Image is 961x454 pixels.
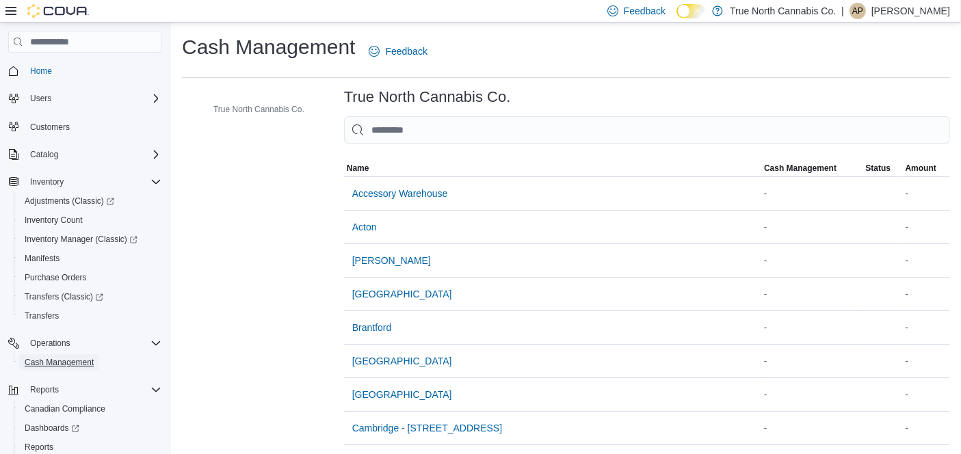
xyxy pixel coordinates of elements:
a: Inventory Manager (Classic) [14,230,167,249]
span: Dashboards [19,420,161,436]
div: - [903,353,950,369]
span: Customers [30,122,70,133]
span: Operations [30,338,70,349]
span: Purchase Orders [25,272,87,283]
span: [GEOGRAPHIC_DATA] [352,354,452,368]
span: [GEOGRAPHIC_DATA] [352,287,452,301]
span: Manifests [19,250,161,267]
a: Purchase Orders [19,269,92,286]
img: Cova [27,4,89,18]
div: - [761,386,863,403]
span: Cambridge - [STREET_ADDRESS] [352,421,502,435]
p: [PERSON_NAME] [871,3,950,19]
button: Operations [25,335,76,351]
div: Andrew Patterson [850,3,866,19]
a: Manifests [19,250,65,267]
button: [PERSON_NAME] [347,247,436,274]
span: Status [865,163,891,174]
button: Cash Management [761,160,863,176]
span: Transfers (Classic) [19,289,161,305]
span: Operations [25,335,161,351]
span: Home [30,66,52,77]
span: Transfers (Classic) [25,291,103,302]
a: Home [25,63,57,79]
button: Reports [25,382,64,398]
span: Reports [30,384,59,395]
span: Dashboards [25,423,79,433]
div: - [761,353,863,369]
span: Customers [25,118,161,135]
span: AP [852,3,863,19]
a: Canadian Compliance [19,401,111,417]
span: Brantford [352,321,392,334]
span: Cash Management [25,357,94,368]
a: Adjustments (Classic) [19,193,120,209]
div: - [761,319,863,336]
button: Catalog [25,146,64,163]
div: - [761,219,863,235]
span: Catalog [25,146,161,163]
span: Transfers [19,308,161,324]
span: Inventory Count [19,212,161,228]
span: [PERSON_NAME] [352,254,431,267]
div: - [903,319,950,336]
span: Purchase Orders [19,269,161,286]
span: Feedback [624,4,666,18]
span: Accessory Warehouse [352,187,448,200]
div: - [761,252,863,269]
div: - [903,185,950,202]
div: - [903,386,950,403]
span: Users [25,90,161,107]
button: Amount [903,160,950,176]
button: True North Cannabis Co. [194,101,310,118]
div: - [903,252,950,269]
span: Inventory [30,176,64,187]
button: Name [344,160,761,176]
a: Transfers [19,308,64,324]
h1: Cash Management [182,34,355,61]
span: Adjustments (Classic) [19,193,161,209]
button: Users [3,89,167,108]
div: - [903,420,950,436]
h3: True North Cannabis Co. [344,89,511,105]
button: Status [863,160,902,176]
button: Catalog [3,145,167,164]
input: Dark Mode [676,4,705,18]
a: Customers [25,119,75,135]
input: This is a search bar. As you type, the results lower in the page will automatically filter. [344,116,950,144]
div: - [761,420,863,436]
button: [GEOGRAPHIC_DATA] [347,280,458,308]
button: Inventory [3,172,167,191]
span: Inventory [25,174,161,190]
button: Canadian Compliance [14,399,167,418]
button: Purchase Orders [14,268,167,287]
button: Cambridge - [STREET_ADDRESS] [347,414,508,442]
span: Canadian Compliance [19,401,161,417]
button: Customers [3,116,167,136]
span: Catalog [30,149,58,160]
button: Inventory Count [14,211,167,230]
span: Feedback [385,44,427,58]
div: - [761,185,863,202]
span: Acton [352,220,377,234]
span: Reports [25,382,161,398]
span: Amount [906,163,936,174]
span: Adjustments (Classic) [25,196,114,206]
span: Reports [25,442,53,453]
span: Canadian Compliance [25,403,105,414]
a: Inventory Count [19,212,88,228]
button: Accessory Warehouse [347,180,453,207]
span: Cash Management [19,354,161,371]
button: Users [25,90,57,107]
a: Transfers (Classic) [19,289,109,305]
a: Inventory Manager (Classic) [19,231,143,248]
span: Manifests [25,253,60,264]
span: Inventory Count [25,215,83,226]
button: Home [3,61,167,81]
a: Dashboards [19,420,85,436]
button: [GEOGRAPHIC_DATA] [347,347,458,375]
div: - [903,286,950,302]
span: Users [30,93,51,104]
div: - [761,286,863,302]
p: | [841,3,844,19]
